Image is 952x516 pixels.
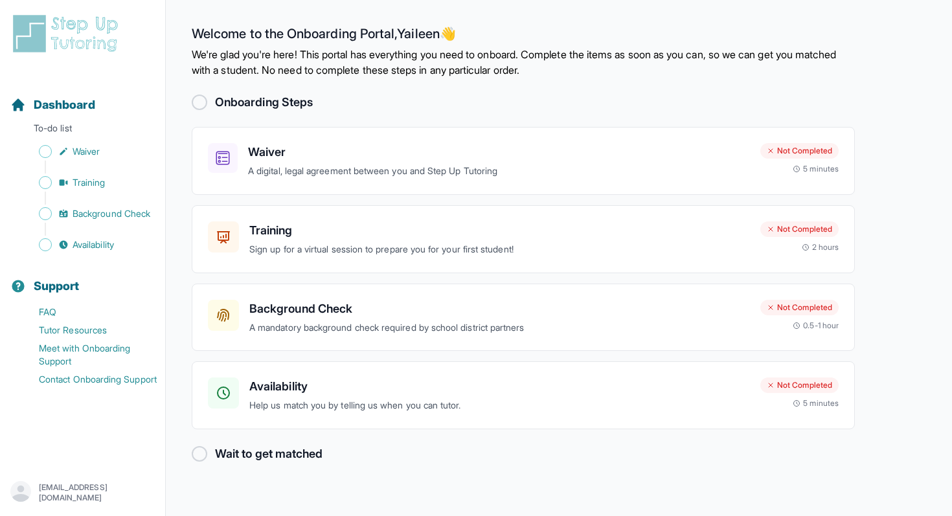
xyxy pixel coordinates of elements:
[10,142,165,161] a: Waiver
[10,339,165,370] a: Meet with Onboarding Support
[249,320,750,335] p: A mandatory background check required by school district partners
[192,47,855,78] p: We're glad you're here! This portal has everything you need to onboard. Complete the items as soo...
[802,242,839,252] div: 2 hours
[192,26,855,47] h2: Welcome to the Onboarding Portal, Yaileen 👋
[248,164,750,179] p: A digital, legal agreement between you and Step Up Tutoring
[73,145,100,158] span: Waiver
[793,320,839,331] div: 0.5-1 hour
[10,174,165,192] a: Training
[760,143,839,159] div: Not Completed
[5,75,160,119] button: Dashboard
[5,256,160,300] button: Support
[192,205,855,273] a: TrainingSign up for a virtual session to prepare you for your first student!Not Completed2 hours
[73,238,114,251] span: Availability
[34,277,80,295] span: Support
[793,398,839,409] div: 5 minutes
[73,176,106,189] span: Training
[10,96,95,114] a: Dashboard
[249,300,750,318] h3: Background Check
[10,321,165,339] a: Tutor Resources
[192,361,855,429] a: AvailabilityHelp us match you by telling us when you can tutor.Not Completed5 minutes
[215,445,323,463] h2: Wait to get matched
[10,370,165,388] a: Contact Onboarding Support
[760,300,839,315] div: Not Completed
[249,398,750,413] p: Help us match you by telling us when you can tutor.
[760,221,839,237] div: Not Completed
[793,164,839,174] div: 5 minutes
[39,482,155,503] p: [EMAIL_ADDRESS][DOMAIN_NAME]
[249,377,750,396] h3: Availability
[248,143,750,161] h3: Waiver
[249,242,750,257] p: Sign up for a virtual session to prepare you for your first student!
[249,221,750,240] h3: Training
[10,481,155,504] button: [EMAIL_ADDRESS][DOMAIN_NAME]
[10,13,126,54] img: logo
[192,284,855,352] a: Background CheckA mandatory background check required by school district partnersNot Completed0.5...
[34,96,95,114] span: Dashboard
[5,122,160,140] p: To-do list
[10,236,165,254] a: Availability
[760,377,839,393] div: Not Completed
[215,93,313,111] h2: Onboarding Steps
[73,207,150,220] span: Background Check
[192,127,855,195] a: WaiverA digital, legal agreement between you and Step Up TutoringNot Completed5 minutes
[10,303,165,321] a: FAQ
[10,205,165,223] a: Background Check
